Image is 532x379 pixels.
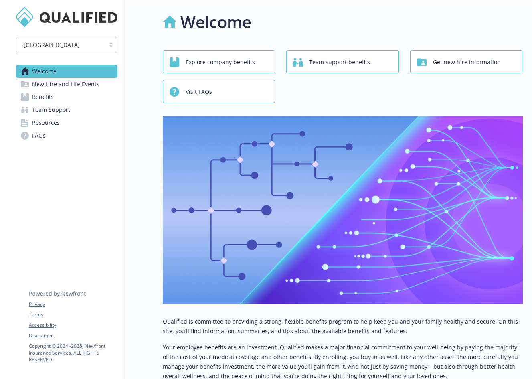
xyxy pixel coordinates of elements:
[186,84,212,99] span: Visit FAQs
[16,129,117,142] a: FAQs
[309,55,370,70] span: Team support benefits
[16,103,117,116] a: Team Support
[32,65,57,78] span: Welcome
[16,116,117,129] a: Resources
[32,129,46,142] span: FAQs
[286,50,399,73] button: Team support benefits
[32,91,54,103] span: Benefits
[29,343,117,363] p: Copyright © 2024 - 2025 , Newfront Insurance Services, ALL RIGHTS RESERVED
[16,78,117,91] a: New Hire and Life Events
[20,41,101,49] span: [GEOGRAPHIC_DATA]
[24,41,80,49] span: [GEOGRAPHIC_DATA]
[163,80,275,103] button: Visit FAQs
[16,65,117,78] a: Welcome
[32,103,70,116] span: Team Support
[433,55,501,70] span: Get new hire information
[16,91,117,103] a: Benefits
[410,50,523,73] button: Get new hire information
[32,116,60,129] span: Resources
[32,78,99,91] span: New Hire and Life Events
[29,311,117,318] a: Terms
[186,55,255,70] span: Explore company benefits
[163,50,275,73] button: Explore company benefits
[180,10,251,34] h1: Welcome
[29,332,117,339] a: Disclaimer
[163,116,523,304] img: overview page banner
[29,322,117,329] a: Accessibility
[29,301,117,308] a: Privacy
[163,317,523,336] p: Qualified is committed to providing a strong, flexible benefits program to help keep you and your...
